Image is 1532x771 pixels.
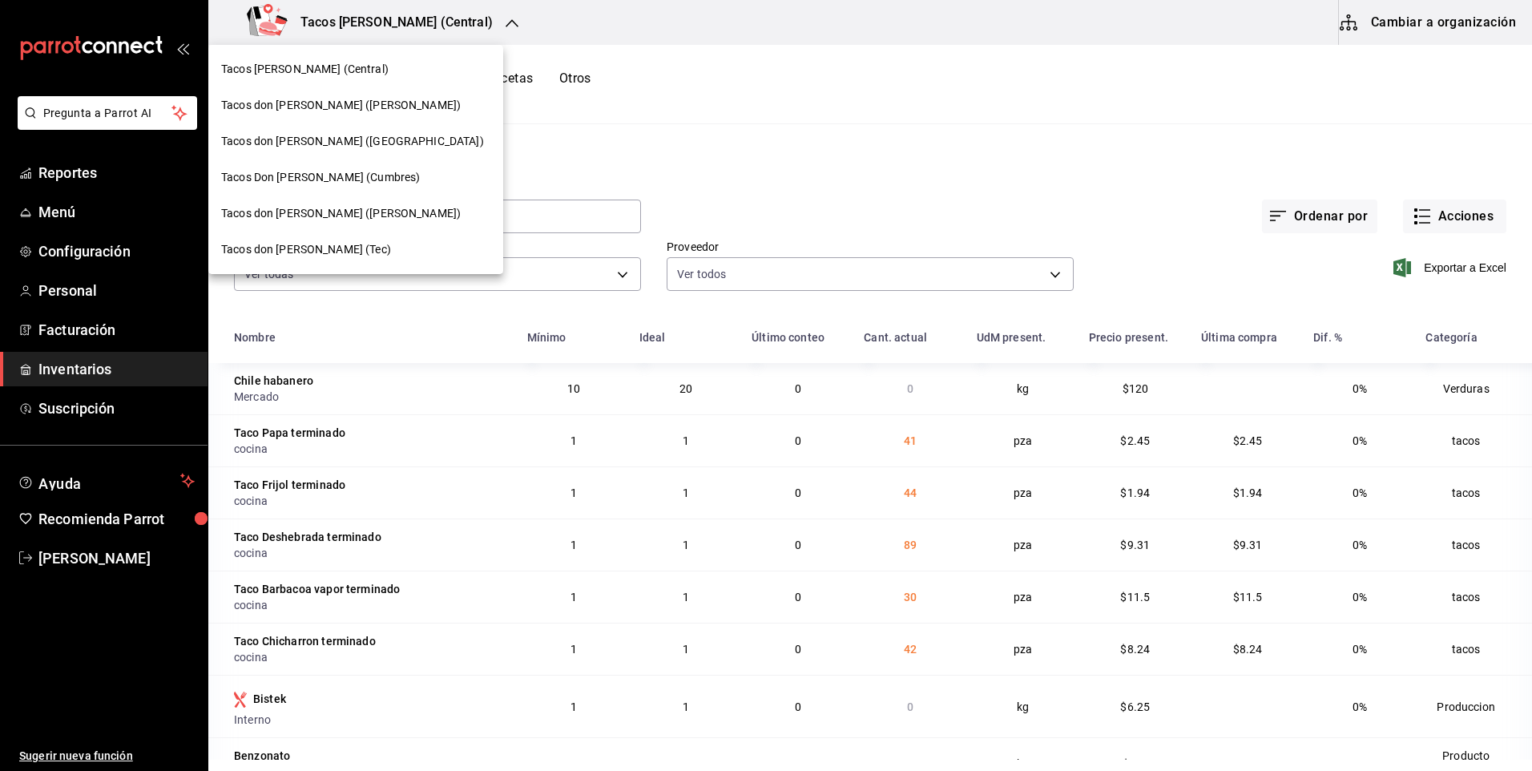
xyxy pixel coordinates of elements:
span: Tacos [PERSON_NAME] (Central) [221,61,389,78]
div: Tacos don [PERSON_NAME] ([PERSON_NAME]) [208,87,503,123]
span: Tacos don [PERSON_NAME] ([PERSON_NAME]) [221,205,461,222]
div: Tacos don [PERSON_NAME] ([PERSON_NAME]) [208,196,503,232]
div: Tacos Don [PERSON_NAME] (Cumbres) [208,159,503,196]
span: Tacos Don [PERSON_NAME] (Cumbres) [221,169,420,186]
span: Tacos don [PERSON_NAME] ([PERSON_NAME]) [221,97,461,114]
div: Tacos don [PERSON_NAME] ([GEOGRAPHIC_DATA]) [208,123,503,159]
span: Tacos don [PERSON_NAME] (Tec) [221,241,391,258]
div: Tacos don [PERSON_NAME] (Tec) [208,232,503,268]
div: Tacos [PERSON_NAME] (Central) [208,51,503,87]
span: Tacos don [PERSON_NAME] ([GEOGRAPHIC_DATA]) [221,133,484,150]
